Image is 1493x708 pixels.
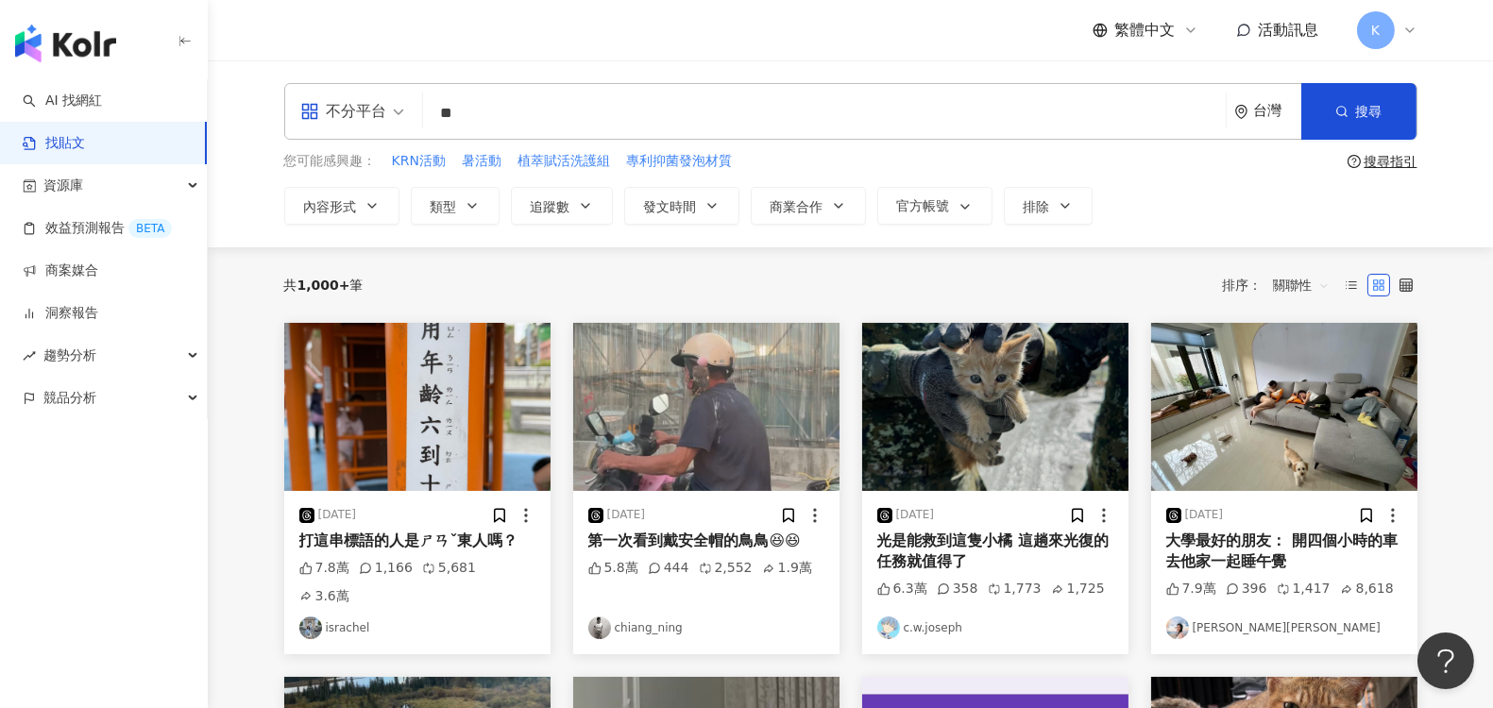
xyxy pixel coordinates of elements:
div: [DATE] [607,507,646,523]
span: 繁體中文 [1115,20,1176,41]
span: K [1371,20,1380,41]
button: 內容形式 [284,187,399,225]
div: 排序： [1223,270,1340,300]
a: 商案媒合 [23,261,98,280]
a: searchAI 找網紅 [23,92,102,110]
img: KOL Avatar [299,616,322,639]
div: 2,552 [699,559,753,578]
iframe: Help Scout Beacon - Open [1417,632,1474,689]
span: 發文時間 [644,199,697,214]
span: 暑活動 [462,152,501,171]
button: 專利抑菌發泡材質 [625,151,733,172]
a: 效益預測報告BETA [23,219,172,238]
button: 植萃賦活洗護組 [517,151,611,172]
div: [DATE] [318,507,357,523]
div: [DATE] [1185,507,1224,523]
div: 1,166 [359,559,413,578]
div: 1,725 [1051,580,1105,598]
div: 5,681 [422,559,476,578]
span: 內容形式 [304,199,357,214]
span: question-circle [1348,155,1361,168]
img: logo [15,25,116,62]
img: KOL Avatar [877,616,900,639]
div: 444 [648,559,689,578]
img: KOL Avatar [1166,616,1189,639]
span: 資源庫 [43,164,83,207]
img: post-image [1151,323,1417,491]
img: post-image [862,323,1128,491]
div: 7.9萬 [1166,580,1216,598]
div: 不分平台 [300,96,387,126]
a: KOL Avatarisrachel [299,616,535,639]
span: 趨勢分析 [43,334,96,377]
div: 第一次看到戴安全帽的鳥鳥😆😆 [588,531,824,551]
span: environment [1234,105,1248,119]
img: post-image [573,323,840,491]
button: 官方帳號 [877,187,993,225]
span: 類型 [431,199,457,214]
div: 7.8萬 [299,559,349,578]
div: 搜尋指引 [1365,154,1417,169]
a: KOL Avatarc.w.joseph [877,616,1113,639]
button: 搜尋 [1301,83,1417,140]
span: 專利抑菌發泡材質 [626,152,732,171]
span: 活動訊息 [1259,21,1319,39]
a: 洞察報告 [23,304,98,323]
img: post-image [284,323,551,491]
a: 找貼文 [23,134,85,153]
div: 1,773 [988,580,1042,598]
span: 官方帳號 [897,198,950,213]
div: 光是能救到這隻小橘 這趟來光復的任務就值得了 [877,531,1113,573]
img: KOL Avatar [588,616,611,639]
span: 關聯性 [1273,270,1330,300]
span: 排除 [1024,199,1050,214]
button: 商業合作 [751,187,866,225]
span: 1,000+ [297,278,350,293]
div: 大學最好的朋友： 開四個小時的車去他家一起睡午覺 [1166,531,1402,573]
div: 358 [937,580,978,598]
span: appstore [300,102,319,121]
div: 共 筆 [284,278,364,293]
span: 您可能感興趣： [284,152,377,171]
a: KOL Avatar[PERSON_NAME][PERSON_NAME] [1166,616,1402,639]
div: 1,417 [1277,580,1331,598]
button: 暑活動 [461,151,502,172]
a: KOL Avatarchiang_ning [588,616,824,639]
div: 3.6萬 [299,587,349,606]
span: 搜尋 [1356,104,1383,119]
span: rise [23,349,36,362]
button: 類型 [411,187,500,225]
button: 發文時間 [624,187,739,225]
div: 396 [1226,580,1267,598]
span: 追蹤數 [531,199,570,214]
div: 8,618 [1340,580,1394,598]
button: 追蹤數 [511,187,613,225]
span: 商業合作 [771,199,823,214]
div: 5.8萬 [588,559,638,578]
div: 台灣 [1254,103,1301,119]
button: 排除 [1004,187,1093,225]
div: [DATE] [896,507,935,523]
span: KRN活動 [392,152,446,171]
span: 競品分析 [43,377,96,419]
div: 打這串標語的人是ㄕㄢˇ東人嗎？ [299,531,535,551]
span: 植萃賦活洗護組 [517,152,610,171]
div: 1.9萬 [762,559,812,578]
button: KRN活動 [391,151,447,172]
div: 6.3萬 [877,580,927,598]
